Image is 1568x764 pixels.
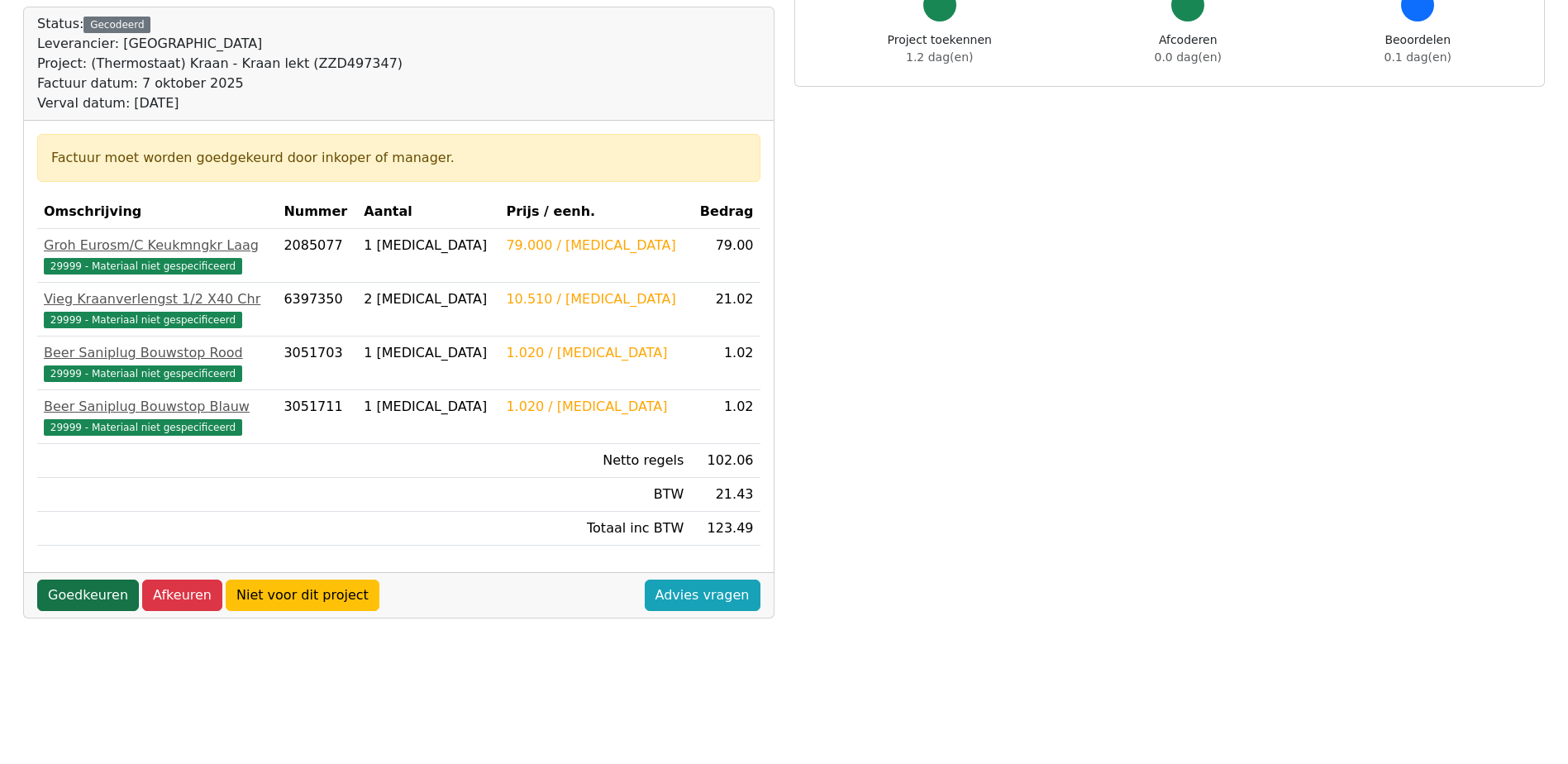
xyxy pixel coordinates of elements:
[364,397,493,417] div: 1 [MEDICAL_DATA]
[364,343,493,363] div: 1 [MEDICAL_DATA]
[277,337,357,390] td: 3051703
[37,93,403,113] div: Verval datum: [DATE]
[499,444,690,478] td: Netto regels
[364,236,493,255] div: 1 [MEDICAL_DATA]
[37,195,277,229] th: Omschrijving
[142,580,222,611] a: Afkeuren
[37,54,403,74] div: Project: (Thermostaat) Kraan - Kraan lekt (ZZD497347)
[1155,31,1222,66] div: Afcoderen
[37,14,403,113] div: Status:
[44,289,270,309] div: Vieg Kraanverlengst 1/2 X40 Chr
[690,390,760,444] td: 1.02
[1385,31,1451,66] div: Beoordelen
[506,289,684,309] div: 10.510 / [MEDICAL_DATA]
[277,229,357,283] td: 2085077
[277,283,357,337] td: 6397350
[888,31,992,66] div: Project toekennen
[499,512,690,546] td: Totaal inc BTW
[499,478,690,512] td: BTW
[690,229,760,283] td: 79.00
[690,283,760,337] td: 21.02
[357,195,499,229] th: Aantal
[506,236,684,255] div: 79.000 / [MEDICAL_DATA]
[44,397,270,417] div: Beer Saniplug Bouwstop Blauw
[690,195,760,229] th: Bedrag
[645,580,760,611] a: Advies vragen
[690,478,760,512] td: 21.43
[44,312,242,328] span: 29999 - Materiaal niet gespecificeerd
[37,580,139,611] a: Goedkeuren
[51,148,746,168] div: Factuur moet worden goedgekeurd door inkoper of manager.
[1155,50,1222,64] span: 0.0 dag(en)
[277,390,357,444] td: 3051711
[506,397,684,417] div: 1.020 / [MEDICAL_DATA]
[37,74,403,93] div: Factuur datum: 7 oktober 2025
[690,337,760,390] td: 1.02
[690,512,760,546] td: 123.49
[690,444,760,478] td: 102.06
[44,343,270,363] div: Beer Saniplug Bouwstop Rood
[499,195,690,229] th: Prijs / eenh.
[364,289,493,309] div: 2 [MEDICAL_DATA]
[44,343,270,383] a: Beer Saniplug Bouwstop Rood29999 - Materiaal niet gespecificeerd
[277,195,357,229] th: Nummer
[83,17,150,33] div: Gecodeerd
[37,34,403,54] div: Leverancier: [GEOGRAPHIC_DATA]
[44,289,270,329] a: Vieg Kraanverlengst 1/2 X40 Chr29999 - Materiaal niet gespecificeerd
[226,580,379,611] a: Niet voor dit project
[44,236,270,275] a: Groh Eurosm/C Keukmngkr Laag29999 - Materiaal niet gespecificeerd
[906,50,973,64] span: 1.2 dag(en)
[44,419,242,436] span: 29999 - Materiaal niet gespecificeerd
[44,236,270,255] div: Groh Eurosm/C Keukmngkr Laag
[44,365,242,382] span: 29999 - Materiaal niet gespecificeerd
[44,397,270,437] a: Beer Saniplug Bouwstop Blauw29999 - Materiaal niet gespecificeerd
[1385,50,1451,64] span: 0.1 dag(en)
[506,343,684,363] div: 1.020 / [MEDICAL_DATA]
[44,258,242,275] span: 29999 - Materiaal niet gespecificeerd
